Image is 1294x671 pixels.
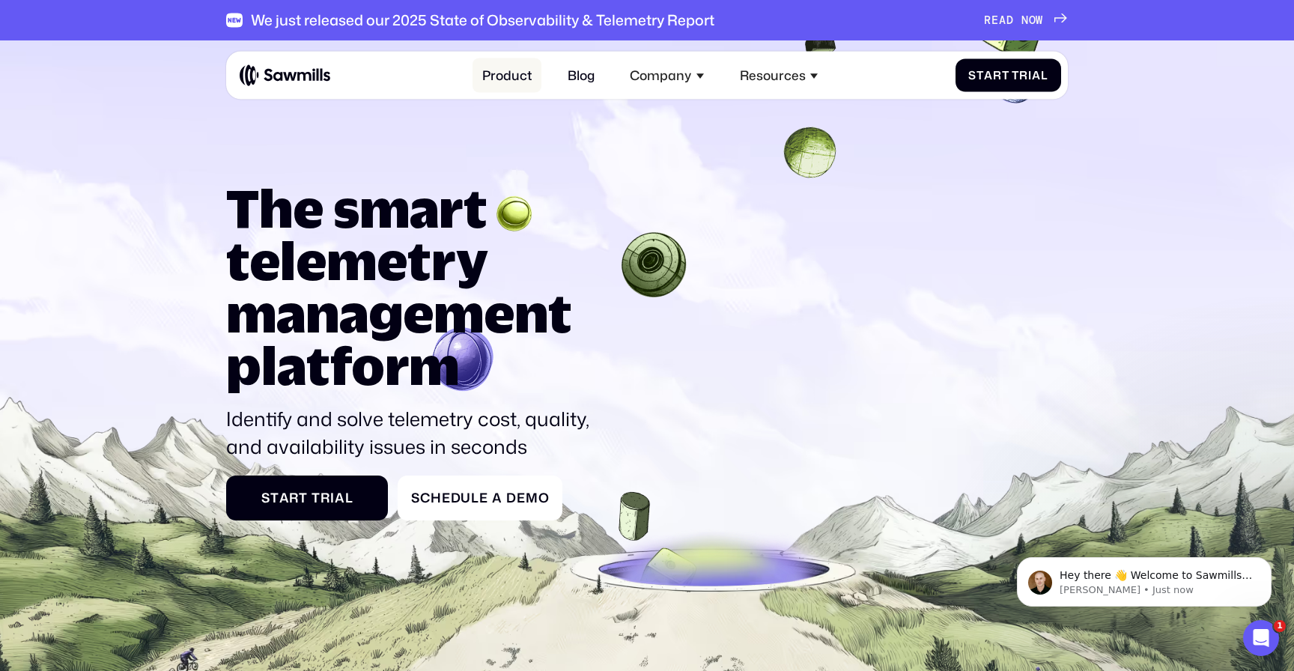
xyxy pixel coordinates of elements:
span: t [1002,69,1009,82]
span: D [506,491,517,506]
span: a [1032,69,1041,82]
span: d [451,491,461,506]
span: W [1036,13,1043,27]
span: S [261,491,270,506]
a: StartTrial [226,476,388,520]
span: T [1012,69,1019,82]
span: r [321,491,330,506]
span: O [1029,13,1036,27]
span: S [968,69,976,82]
span: R [984,13,991,27]
span: t [299,491,308,506]
a: ScheduleaDemo [398,476,562,520]
span: u [461,491,471,506]
h1: The smart telemetry management platform [226,181,601,391]
span: 1 [1274,620,1286,632]
span: l [1041,69,1048,82]
div: Resources [730,58,828,93]
span: t [976,69,984,82]
span: A [999,13,1006,27]
div: Resources [740,67,806,83]
span: i [1028,69,1032,82]
span: r [993,69,1002,82]
span: o [538,491,550,506]
span: S [411,491,420,506]
span: m [526,491,538,506]
p: Message from Winston, sent Just now [65,58,258,71]
span: l [471,491,479,506]
span: h [431,491,442,506]
span: i [330,491,335,506]
iframe: Intercom live chat [1243,620,1279,656]
span: t [270,491,279,506]
span: e [479,491,488,506]
span: a [984,69,993,82]
span: a [279,491,290,506]
span: E [991,13,999,27]
div: Company [620,58,714,93]
a: Blog [558,58,604,93]
span: Hey there 👋 Welcome to Sawmills. The smart telemetry management platform that solves cost, qualit... [65,43,258,130]
iframe: Intercom notifications message [994,526,1294,631]
span: D [1006,13,1014,27]
span: a [335,491,345,506]
span: e [442,491,451,506]
div: Company [630,67,691,83]
span: l [345,491,353,506]
a: StartTrial [956,59,1061,92]
span: r [289,491,299,506]
a: READNOW [984,13,1067,27]
span: r [1019,69,1028,82]
span: a [492,491,502,506]
span: T [312,491,321,506]
span: e [517,491,526,506]
span: N [1021,13,1029,27]
p: Identify and solve telemetry cost, quality, and availability issues in seconds [226,405,601,460]
a: Product [473,58,541,93]
span: c [420,491,431,506]
div: We just released our 2025 State of Observability & Telemetry Report [251,11,714,28]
